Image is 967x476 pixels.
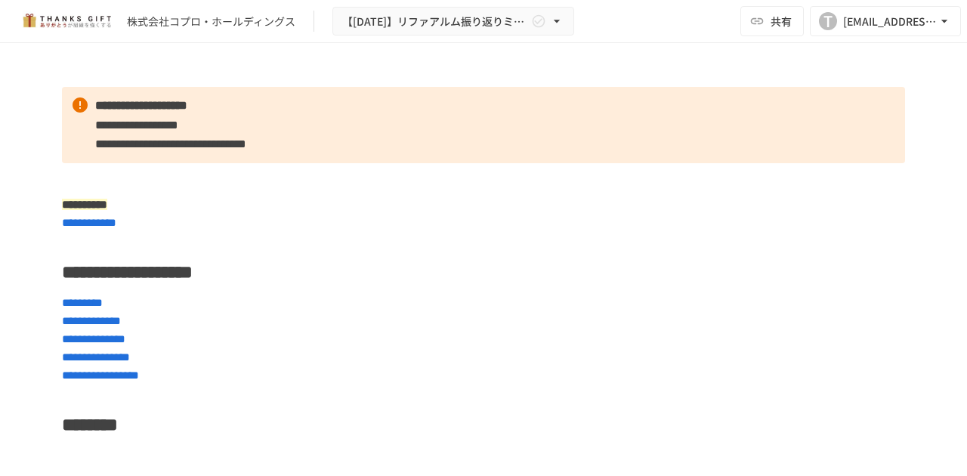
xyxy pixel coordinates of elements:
div: [EMAIL_ADDRESS][DOMAIN_NAME] [843,12,937,31]
span: 共有 [771,13,792,29]
button: 共有 [740,6,804,36]
img: mMP1OxWUAhQbsRWCurg7vIHe5HqDpP7qZo7fRoNLXQh [18,9,115,33]
button: T[EMAIL_ADDRESS][DOMAIN_NAME] [810,6,961,36]
span: 【[DATE]】リファアルム振り返りミーティング [342,12,528,31]
div: 株式会社コプロ・ホールディングス [127,14,295,29]
div: T [819,12,837,30]
button: 【[DATE]】リファアルム振り返りミーティング [332,7,574,36]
